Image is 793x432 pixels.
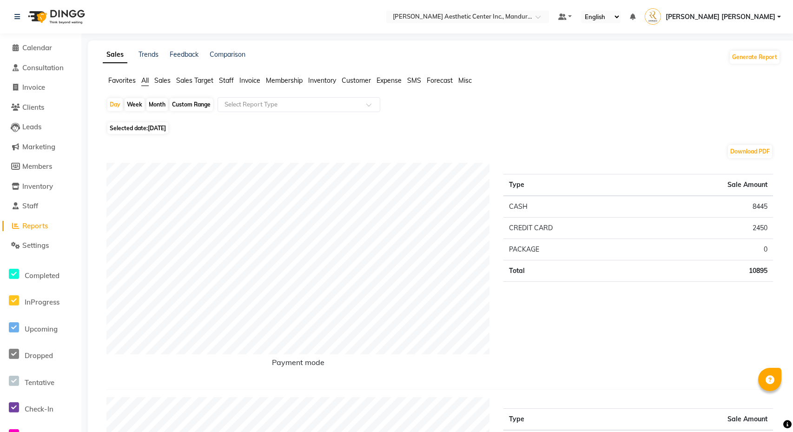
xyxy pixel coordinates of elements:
div: Day [107,98,123,111]
a: Staff [2,201,79,212]
span: Reports [22,221,48,230]
span: Check-In [25,405,53,413]
span: Clients [22,103,44,112]
a: Reports [2,221,79,232]
span: Selected date: [107,122,168,134]
span: Customer [342,76,371,85]
span: Staff [22,201,38,210]
span: InProgress [25,298,59,306]
th: Sale Amount [643,174,773,196]
a: Trends [139,50,159,59]
h6: Payment mode [106,358,489,371]
a: Feedback [170,50,198,59]
span: Marketing [22,142,55,151]
span: Upcoming [25,325,58,333]
span: [PERSON_NAME] [PERSON_NAME] [666,12,775,22]
a: Settings [2,240,79,251]
td: 2450 [643,218,773,239]
td: PACKAGE [503,239,643,260]
span: Calendar [22,43,52,52]
th: Type [503,409,691,431]
button: Download PDF [728,145,772,158]
td: 8445 [643,196,773,218]
span: Completed [25,271,59,280]
a: Inventory [2,181,79,192]
td: Total [503,260,643,282]
span: SMS [407,76,421,85]
a: Members [2,161,79,172]
a: Sales [103,47,127,63]
span: Members [22,162,52,171]
a: Leads [2,122,79,133]
img: logo [24,4,87,30]
th: Sale Amount [691,409,773,431]
div: Custom Range [170,98,213,111]
a: Clients [2,102,79,113]
span: All [141,76,149,85]
div: Month [146,98,168,111]
span: [DATE] [148,125,166,132]
span: Sales Target [176,76,213,85]
span: Expense [377,76,402,85]
span: Dropped [25,351,53,360]
span: Inventory [308,76,336,85]
a: Comparison [210,50,245,59]
span: Forecast [427,76,453,85]
img: MABELL DELA PENA [645,8,661,25]
span: Favorites [108,76,136,85]
button: Generate Report [730,51,780,64]
span: Inventory [22,182,53,191]
span: Staff [219,76,234,85]
span: Leads [22,122,41,131]
span: Consultation [22,63,64,72]
span: Misc [458,76,472,85]
th: Type [503,174,643,196]
a: Invoice [2,82,79,93]
span: Invoice [22,83,45,92]
span: Sales [154,76,171,85]
div: Week [125,98,145,111]
span: Invoice [239,76,260,85]
span: Tentative [25,378,54,387]
a: Marketing [2,142,79,153]
a: Calendar [2,43,79,53]
span: Settings [22,241,49,250]
td: CASH [503,196,643,218]
td: 10895 [643,260,773,282]
span: Membership [266,76,303,85]
td: CREDIT CARD [503,218,643,239]
td: 0 [643,239,773,260]
a: Consultation [2,63,79,73]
